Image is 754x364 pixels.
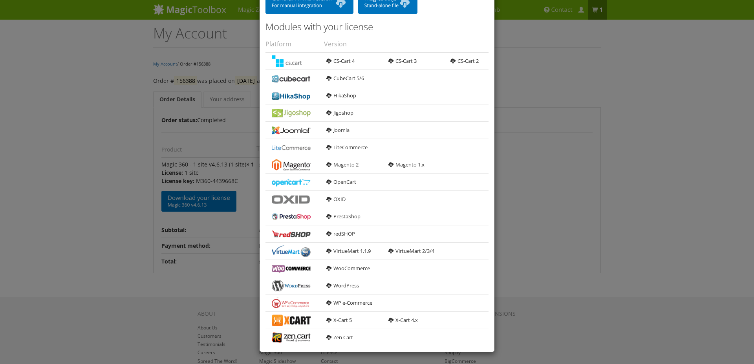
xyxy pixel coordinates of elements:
[326,247,371,254] a: VirtueMart 1.1.9
[272,2,347,9] span: For manual integration
[326,213,361,220] a: PrestaShop
[324,36,489,53] th: Version
[326,109,353,116] a: Jigoshop
[326,161,359,168] a: Magento 2
[326,75,364,82] a: CubeCart 5/6
[265,36,324,53] th: Platform
[388,247,434,254] a: VirtueMart 2/3/4
[265,22,489,32] h3: Modules with your license
[326,92,356,99] a: HikaShop
[326,265,370,272] a: WooCommerce
[364,2,411,9] span: Stand-alone file
[388,57,417,64] a: CS-Cart 3
[326,334,353,341] a: Zen Cart
[388,316,418,324] a: X-Cart 4.x
[326,178,356,185] a: OpenCart
[326,196,346,203] a: OXID
[388,161,425,168] a: Magento 1.x
[326,126,350,134] a: Joomla
[326,144,368,151] a: LiteCommerce
[326,316,352,324] a: X-Cart 5
[326,57,355,64] a: CS-Cart 4
[450,57,479,64] a: CS-Cart 2
[326,282,359,289] a: WordPress
[161,157,256,222] td: Magic 360 - 1 site v4.6.13 (1 site)
[326,299,372,306] a: WP e-Commerce
[326,230,355,237] a: redSHOP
